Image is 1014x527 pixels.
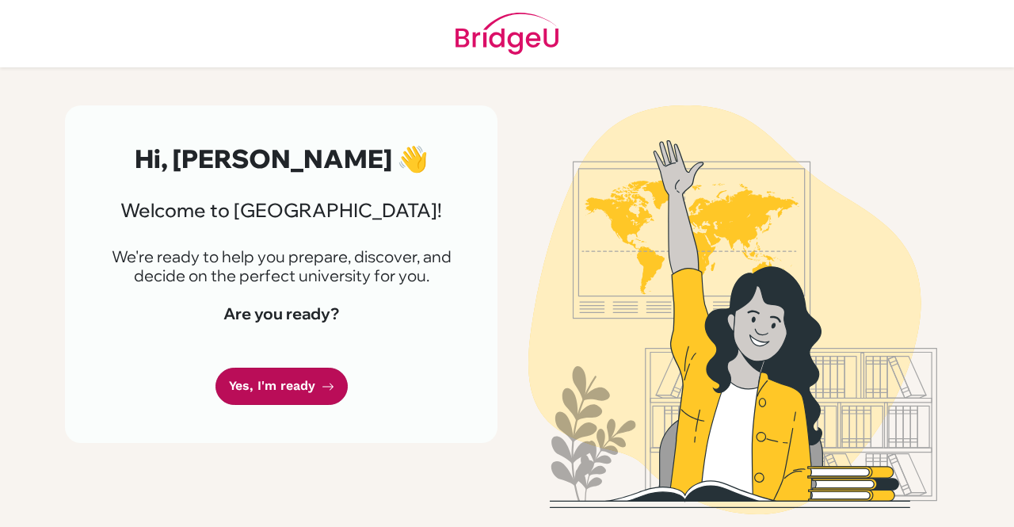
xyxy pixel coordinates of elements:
p: We're ready to help you prepare, discover, and decide on the perfect university for you. [103,247,459,285]
h3: Welcome to [GEOGRAPHIC_DATA]! [103,199,459,222]
h4: Are you ready? [103,304,459,323]
h2: Hi, [PERSON_NAME] 👋 [103,143,459,174]
a: Yes, I'm ready [215,368,348,405]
